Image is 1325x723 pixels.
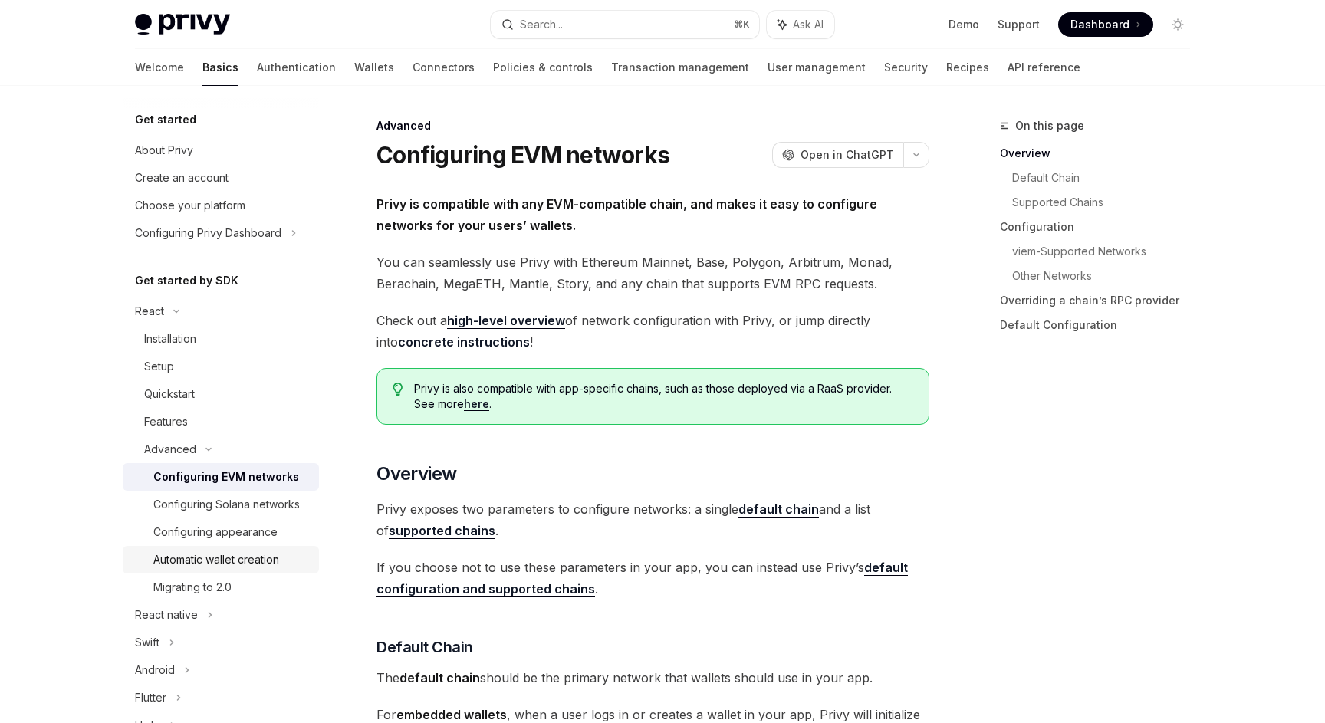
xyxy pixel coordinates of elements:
span: You can seamlessly use Privy with Ethereum Mainnet, Base, Polygon, Arbitrum, Monad, Berachain, Me... [376,251,929,294]
a: Configuring EVM networks [123,463,319,491]
a: Wallets [354,49,394,86]
a: Features [123,408,319,435]
strong: default chain [399,670,480,685]
h1: Configuring EVM networks [376,141,669,169]
span: Default Chain [376,636,473,658]
span: Privy exposes two parameters to configure networks: a single and a list of . [376,498,929,541]
a: Security [884,49,928,86]
strong: supported chains [389,523,495,538]
a: here [464,397,489,411]
a: Recipes [946,49,989,86]
a: Other Networks [1012,264,1202,288]
a: Choose your platform [123,192,319,219]
div: Create an account [135,169,229,187]
div: Configuring Privy Dashboard [135,224,281,242]
h5: Get started [135,110,196,129]
a: Automatic wallet creation [123,546,319,573]
strong: embedded wallets [396,707,507,722]
strong: Privy is compatible with any EVM-compatible chain, and makes it easy to configure networks for yo... [376,196,877,233]
button: Toggle dark mode [1166,12,1190,37]
a: Migrating to 2.0 [123,573,319,601]
a: About Privy [123,136,319,164]
a: Configuration [1000,215,1202,239]
a: Overview [1000,141,1202,166]
a: Installation [123,325,319,353]
span: Open in ChatGPT [801,147,894,163]
a: API reference [1008,49,1080,86]
strong: default chain [738,501,819,517]
a: Quickstart [123,380,319,408]
div: Advanced [376,118,929,133]
a: default chain [738,501,819,518]
div: Search... [520,15,563,34]
span: On this page [1015,117,1084,135]
a: Welcome [135,49,184,86]
a: Support [998,17,1040,32]
div: React [135,302,164,320]
a: Configuring appearance [123,518,319,546]
a: Authentication [257,49,336,86]
svg: Tip [393,383,403,396]
a: Dashboard [1058,12,1153,37]
span: Dashboard [1070,17,1129,32]
button: Open in ChatGPT [772,142,903,168]
div: Swift [135,633,159,652]
div: Installation [144,330,196,348]
div: Features [144,412,188,431]
a: Default Configuration [1000,313,1202,337]
a: User management [768,49,866,86]
span: Privy is also compatible with app-specific chains, such as those deployed via a RaaS provider. Se... [414,381,913,412]
span: The should be the primary network that wallets should use in your app. [376,667,929,688]
a: Create an account [123,164,319,192]
span: ⌘ K [734,18,750,31]
div: Setup [144,357,174,376]
a: Policies & controls [493,49,593,86]
a: Overriding a chain’s RPC provider [1000,288,1202,313]
a: Supported Chains [1012,190,1202,215]
div: Flutter [135,688,166,707]
div: Quickstart [144,385,195,403]
button: Ask AI [767,11,834,38]
button: Search...⌘K [491,11,759,38]
a: viem-Supported Networks [1012,239,1202,264]
div: Configuring appearance [153,523,278,541]
span: Overview [376,462,456,486]
span: Ask AI [793,17,824,32]
a: Transaction management [611,49,749,86]
div: Android [135,661,175,679]
a: Demo [949,17,979,32]
div: Configuring EVM networks [153,468,299,486]
a: Default Chain [1012,166,1202,190]
div: Automatic wallet creation [153,550,279,569]
div: React native [135,606,198,624]
a: Setup [123,353,319,380]
a: Connectors [413,49,475,86]
span: If you choose not to use these parameters in your app, you can instead use Privy’s . [376,557,929,600]
div: Choose your platform [135,196,245,215]
div: Configuring Solana networks [153,495,300,514]
img: light logo [135,14,230,35]
a: Basics [202,49,238,86]
a: concrete instructions [398,334,530,350]
a: high-level overview [447,313,565,329]
a: Configuring Solana networks [123,491,319,518]
div: Migrating to 2.0 [153,578,232,596]
a: supported chains [389,523,495,539]
div: Advanced [144,440,196,458]
div: About Privy [135,141,193,159]
span: Check out a of network configuration with Privy, or jump directly into ! [376,310,929,353]
h5: Get started by SDK [135,271,238,290]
